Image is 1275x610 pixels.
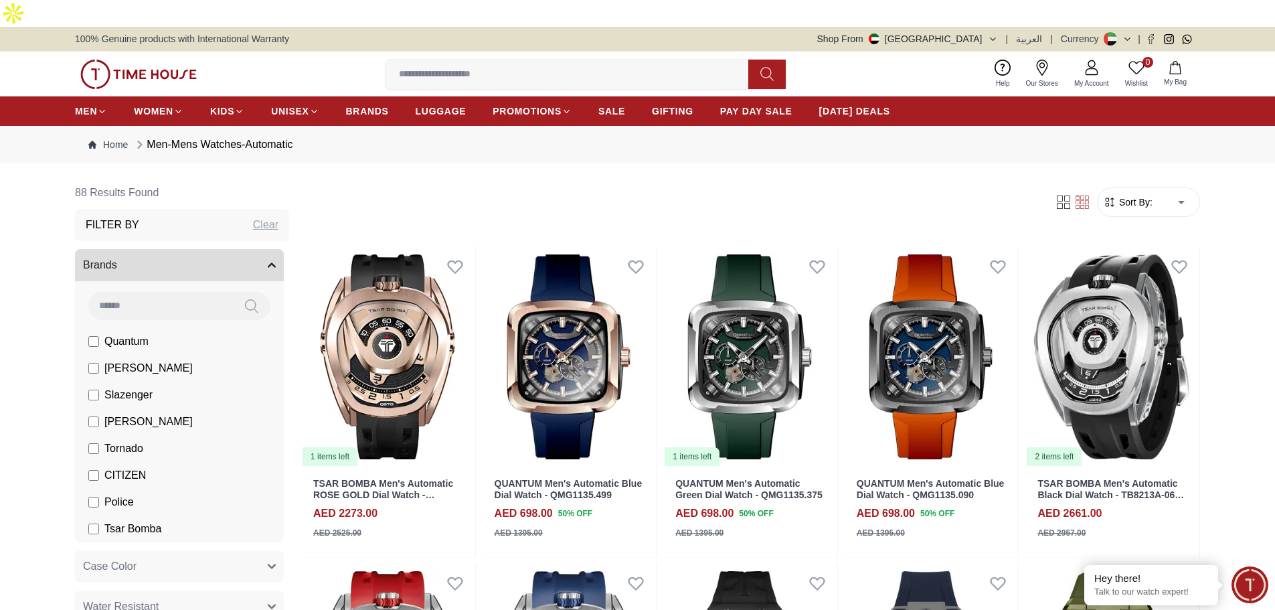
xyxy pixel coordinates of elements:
a: UNISEX [271,99,319,123]
span: | [1138,32,1140,46]
a: WOMEN [134,99,183,123]
span: UNISEX [271,104,309,118]
button: Brands [75,249,284,281]
div: AED 1395.00 [857,527,905,539]
input: [PERSON_NAME] [88,363,99,374]
span: Tornado [104,441,143,457]
span: Case Color [83,558,137,575]
span: [PERSON_NAME] [104,360,193,376]
a: Our Stores [1018,57,1066,91]
nav: Breadcrumb [75,126,1200,163]
span: Our Stores [1021,78,1064,88]
a: QUANTUM Men's Automatic Blue Dial Watch - QMG1135.499 [495,478,643,500]
div: Currency [1061,32,1104,46]
h4: AED 2273.00 [313,506,377,522]
div: 1 items left [665,447,719,466]
div: 2 items left [1027,447,1082,466]
h4: AED 698.00 [857,506,915,522]
span: 50 % OFF [920,508,954,520]
span: GIFTING [652,104,693,118]
div: AED 1395.00 [675,527,724,539]
a: Facebook [1146,34,1156,44]
span: LUGGAGE [416,104,466,118]
span: PAY DAY SALE [720,104,792,118]
a: MEN [75,99,107,123]
span: 0 [1142,57,1153,68]
img: TSAR BOMBA Men's Automatic ROSE GOLD Dial Watch - TB8213ASET-07 [300,246,475,467]
input: CITIZEN [88,470,99,481]
span: [PERSON_NAME] [104,414,193,430]
span: 50 % OFF [558,508,592,520]
div: AED 2525.00 [313,527,361,539]
a: Help [988,57,1018,91]
span: SALE [598,104,625,118]
img: QUANTUM Men's Automatic Blue Dial Watch - QMG1135.090 [843,246,1019,467]
div: Clear [253,217,278,233]
a: BRANDS [346,99,389,123]
div: Chat Widget [1231,566,1268,603]
a: SALE [598,99,625,123]
span: Tsar Bomba [104,521,161,537]
a: Home [88,138,128,151]
input: Tsar Bomba [88,524,99,534]
span: 50 % OFF [739,508,773,520]
div: 1 items left [303,447,357,466]
div: Men-Mens Watches-Automatic [133,137,292,153]
input: Police [88,497,99,508]
a: QUANTUM Men's Automatic Green Dial Watch - QMG1135.375 [675,478,823,500]
span: 100% Genuine products with International Warranty [75,32,289,46]
h3: Filter By [86,217,139,233]
input: [PERSON_NAME] [88,416,99,427]
button: My Bag [1156,58,1195,90]
a: QUANTUM Men's Automatic Green Dial Watch - QMG1135.3751 items left [662,246,837,467]
button: العربية [1016,32,1042,46]
a: TSAR BOMBA Men's Automatic ROSE GOLD Dial Watch - TB8213ASET-07 [313,478,453,512]
span: Police [104,494,134,510]
a: LUGGAGE [416,99,466,123]
span: | [1006,32,1009,46]
span: BRANDS [346,104,389,118]
a: 0Wishlist [1117,57,1156,91]
span: Brands [83,257,117,273]
h4: AED 698.00 [675,506,734,522]
a: QUANTUM Men's Automatic Blue Dial Watch - QMG1135.090 [857,478,1005,500]
h4: AED 698.00 [495,506,553,522]
a: PROMOTIONS [493,99,572,123]
span: WOMEN [134,104,173,118]
a: TSAR BOMBA Men's Automatic Black Dial Watch - TB8213A-06 SET2 items left [1024,246,1199,467]
a: Whatsapp [1182,34,1192,44]
span: | [1050,32,1053,46]
span: MEN [75,104,97,118]
span: My Account [1069,78,1114,88]
img: ... [80,60,197,89]
input: Slazenger [88,390,99,400]
img: TSAR BOMBA Men's Automatic Black Dial Watch - TB8213A-06 SET [1024,246,1199,467]
a: KIDS [210,99,244,123]
span: Quantum [104,333,149,350]
span: PROMOTIONS [493,104,562,118]
div: Hey there! [1094,572,1208,585]
h6: 88 Results Found [75,177,289,209]
p: Talk to our watch expert! [1094,587,1208,598]
img: United Arab Emirates [869,33,879,44]
h4: AED 2661.00 [1037,506,1102,522]
a: [DATE] DEALS [819,99,890,123]
a: GIFTING [652,99,693,123]
span: KIDS [210,104,234,118]
span: My Bag [1159,77,1192,87]
button: Shop From[GEOGRAPHIC_DATA] [817,32,998,46]
div: AED 2957.00 [1037,527,1086,539]
a: Instagram [1164,34,1174,44]
div: AED 1395.00 [495,527,543,539]
button: Sort By: [1103,196,1153,209]
a: TSAR BOMBA Men's Automatic ROSE GOLD Dial Watch - TB8213ASET-071 items left [300,246,475,467]
button: Case Color [75,550,284,583]
img: QUANTUM Men's Automatic Blue Dial Watch - QMG1135.499 [481,246,657,467]
span: Slazenger [104,387,153,403]
input: Tornado [88,443,99,454]
input: Quantum [88,336,99,347]
img: QUANTUM Men's Automatic Green Dial Watch - QMG1135.375 [662,246,837,467]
